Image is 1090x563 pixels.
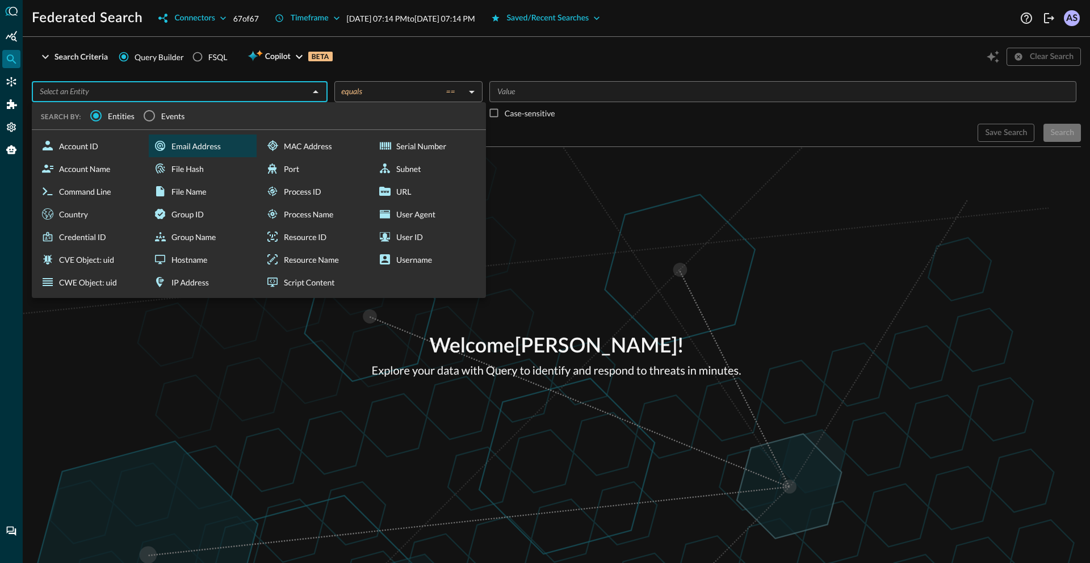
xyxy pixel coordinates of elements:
div: AS [1064,10,1080,26]
div: equals [341,86,464,96]
div: Chat [2,522,20,540]
div: Settings [2,118,20,136]
div: Country [36,203,144,225]
div: Search Criteria [54,50,108,64]
div: Hostname [149,248,257,271]
span: equals [341,86,362,96]
span: == [446,86,455,96]
button: Connectors [152,9,233,27]
div: Credential ID [36,225,144,248]
div: Email Address [149,135,257,157]
button: Help [1017,9,1035,27]
div: IP Address [149,271,257,293]
div: Process ID [261,180,369,203]
div: File Hash [149,157,257,180]
div: CWE Object: uid [36,271,144,293]
div: Addons [3,95,21,114]
div: File Name [149,180,257,203]
div: Account Name [36,157,144,180]
span: SEARCH BY: [41,112,81,121]
div: Account ID [36,135,144,157]
div: Group ID [149,203,257,225]
div: Command Line [36,180,144,203]
div: Username [374,248,481,271]
div: Connectors [174,11,215,26]
div: MAC Address [261,135,369,157]
div: User Agent [374,203,481,225]
button: CopilotBETA [241,48,339,66]
div: Script Content [261,271,369,293]
div: Summary Insights [2,27,20,45]
p: [DATE] 07:14 PM to [DATE] 07:14 PM [347,12,475,24]
div: Resource ID [261,225,369,248]
p: BETA [308,52,333,61]
p: Case-sensitive [505,107,555,119]
div: Query Agent [2,141,20,159]
div: Federated Search [2,50,20,68]
p: Welcome [PERSON_NAME] ! [372,331,741,362]
p: Explore your data with Query to identify and respond to threats in minutes. [372,362,741,379]
div: Process Name [261,203,369,225]
span: Query Builder [135,51,184,63]
div: URL [374,180,481,203]
div: Connectors [2,73,20,91]
div: User ID [374,225,481,248]
h1: Federated Search [32,9,142,27]
span: Events [161,110,185,122]
button: Saved/Recent Searches [484,9,607,27]
button: Timeframe [268,9,347,27]
span: Entities [108,110,135,122]
div: Saved/Recent Searches [507,11,589,26]
div: Resource Name [261,248,369,271]
div: FSQL [208,51,228,63]
div: Serial Number [374,135,481,157]
p: 67 of 67 [233,12,259,24]
div: Subnet [374,157,481,180]
div: Timeframe [291,11,329,26]
div: CVE Object: uid [36,248,144,271]
span: Copilot [265,50,291,64]
div: Port [261,157,369,180]
button: Close [308,84,324,100]
div: Group Name [149,225,257,248]
input: Select an Entity [35,85,305,99]
input: Value [493,85,1071,99]
button: Search Criteria [32,48,115,66]
button: Logout [1040,9,1058,27]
